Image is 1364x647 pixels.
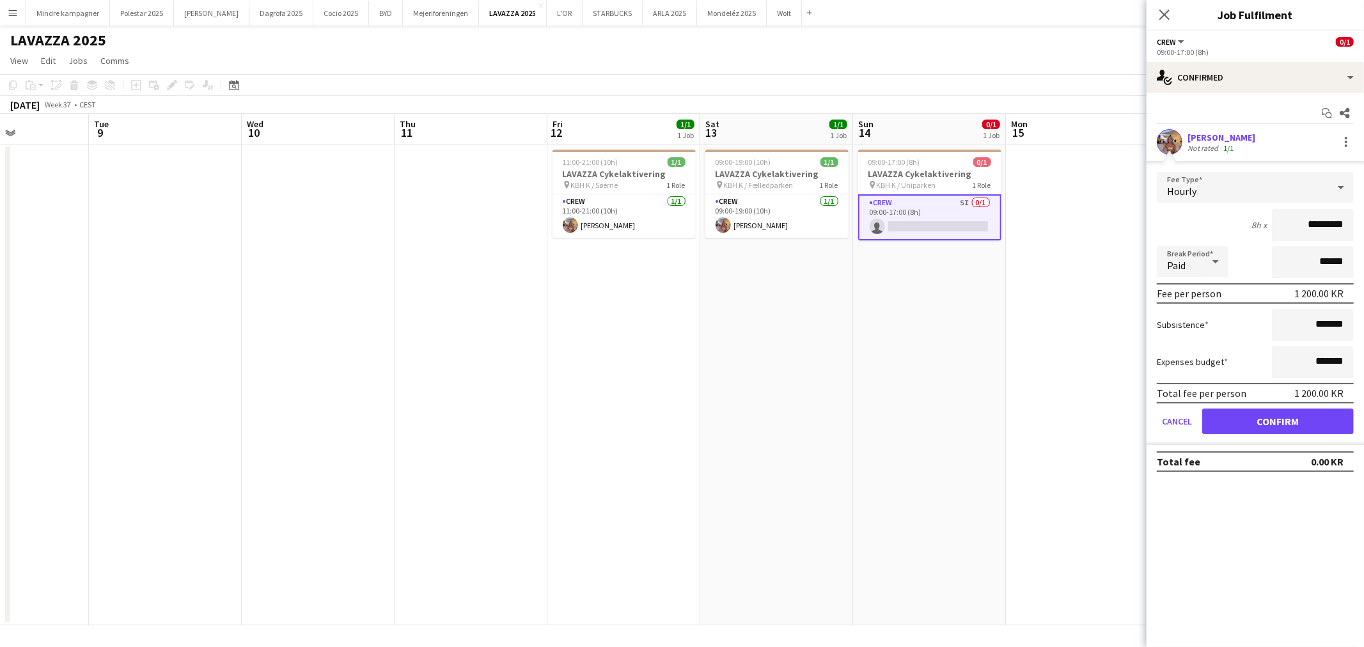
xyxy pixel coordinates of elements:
[398,125,416,140] span: 11
[63,52,93,69] a: Jobs
[400,118,416,130] span: Thu
[1167,259,1186,272] span: Paid
[553,168,696,180] h3: LAVAZZA Cykelaktivering
[553,118,563,130] span: Fri
[858,118,874,130] span: Sun
[667,180,686,190] span: 1 Role
[403,1,479,26] button: Mejeriforeningen
[1223,143,1234,153] app-skills-label: 1/1
[1294,387,1344,400] div: 1 200.00 KR
[1202,409,1354,434] button: Confirm
[1157,37,1176,47] span: Crew
[1147,62,1364,93] div: Confirmed
[553,150,696,238] app-job-card: 11:00-21:00 (10h)1/1LAVAZZA Cykelaktivering KBH K / Søerne1 RoleCrew1/111:00-21:00 (10h)[PERSON_N...
[973,157,991,167] span: 0/1
[110,1,174,26] button: Polestar 2025
[563,157,618,167] span: 11:00-21:00 (10h)
[174,1,249,26] button: [PERSON_NAME]
[705,168,849,180] h3: LAVAZZA Cykelaktivering
[1336,37,1354,47] span: 0/1
[677,130,694,140] div: 1 Job
[1167,185,1196,198] span: Hourly
[697,1,767,26] button: Mondeléz 2025
[547,1,583,26] button: L'OR
[716,157,771,167] span: 09:00-19:00 (10h)
[724,180,794,190] span: KBH K / Fælledparken
[767,1,802,26] button: Wolt
[668,157,686,167] span: 1/1
[1294,287,1344,300] div: 1 200.00 KR
[245,125,263,140] span: 10
[856,125,874,140] span: 14
[41,55,56,66] span: Edit
[42,100,74,109] span: Week 37
[571,180,618,190] span: KBH K / Søerne
[858,194,1001,240] app-card-role: Crew5I0/109:00-17:00 (8h)
[100,55,129,66] span: Comms
[1188,132,1255,143] div: [PERSON_NAME]
[1251,219,1267,231] div: 8h x
[1157,356,1228,368] label: Expenses budget
[858,168,1001,180] h3: LAVAZZA Cykelaktivering
[369,1,403,26] button: BYD
[703,125,719,140] span: 13
[820,180,838,190] span: 1 Role
[1157,47,1354,57] div: 09:00-17:00 (8h)
[68,55,88,66] span: Jobs
[982,120,1000,129] span: 0/1
[830,130,847,140] div: 1 Job
[26,1,110,26] button: Mindre kampagner
[1011,118,1028,130] span: Mon
[551,125,563,140] span: 12
[36,52,61,69] a: Edit
[247,118,263,130] span: Wed
[858,150,1001,240] app-job-card: 09:00-17:00 (8h)0/1LAVAZZA Cykelaktivering KBH K / Uniparken1 RoleCrew5I0/109:00-17:00 (8h)
[10,31,106,50] h1: LAVAZZA 2025
[677,120,694,129] span: 1/1
[10,55,28,66] span: View
[92,125,109,140] span: 9
[553,194,696,238] app-card-role: Crew1/111:00-21:00 (10h)[PERSON_NAME]
[820,157,838,167] span: 1/1
[79,100,96,109] div: CEST
[479,1,547,26] button: LAVAZZA 2025
[705,194,849,238] app-card-role: Crew1/109:00-19:00 (10h)[PERSON_NAME]
[1009,125,1028,140] span: 15
[1147,6,1364,23] h3: Job Fulfilment
[1157,319,1209,331] label: Subsistence
[973,180,991,190] span: 1 Role
[983,130,999,140] div: 1 Job
[705,118,719,130] span: Sat
[829,120,847,129] span: 1/1
[1157,287,1221,300] div: Fee per person
[1157,409,1197,434] button: Cancel
[643,1,697,26] button: ARLA 2025
[249,1,313,26] button: Dagrofa 2025
[1311,455,1344,468] div: 0.00 KR
[705,150,849,238] app-job-card: 09:00-19:00 (10h)1/1LAVAZZA Cykelaktivering KBH K / Fælledparken1 RoleCrew1/109:00-19:00 (10h)[PE...
[5,52,33,69] a: View
[868,157,920,167] span: 09:00-17:00 (8h)
[1157,455,1200,468] div: Total fee
[94,118,109,130] span: Tue
[877,180,936,190] span: KBH K / Uniparken
[1157,387,1246,400] div: Total fee per person
[313,1,369,26] button: Cocio 2025
[1188,143,1221,153] div: Not rated
[583,1,643,26] button: STARBUCKS
[10,98,40,111] div: [DATE]
[1157,37,1186,47] button: Crew
[95,52,134,69] a: Comms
